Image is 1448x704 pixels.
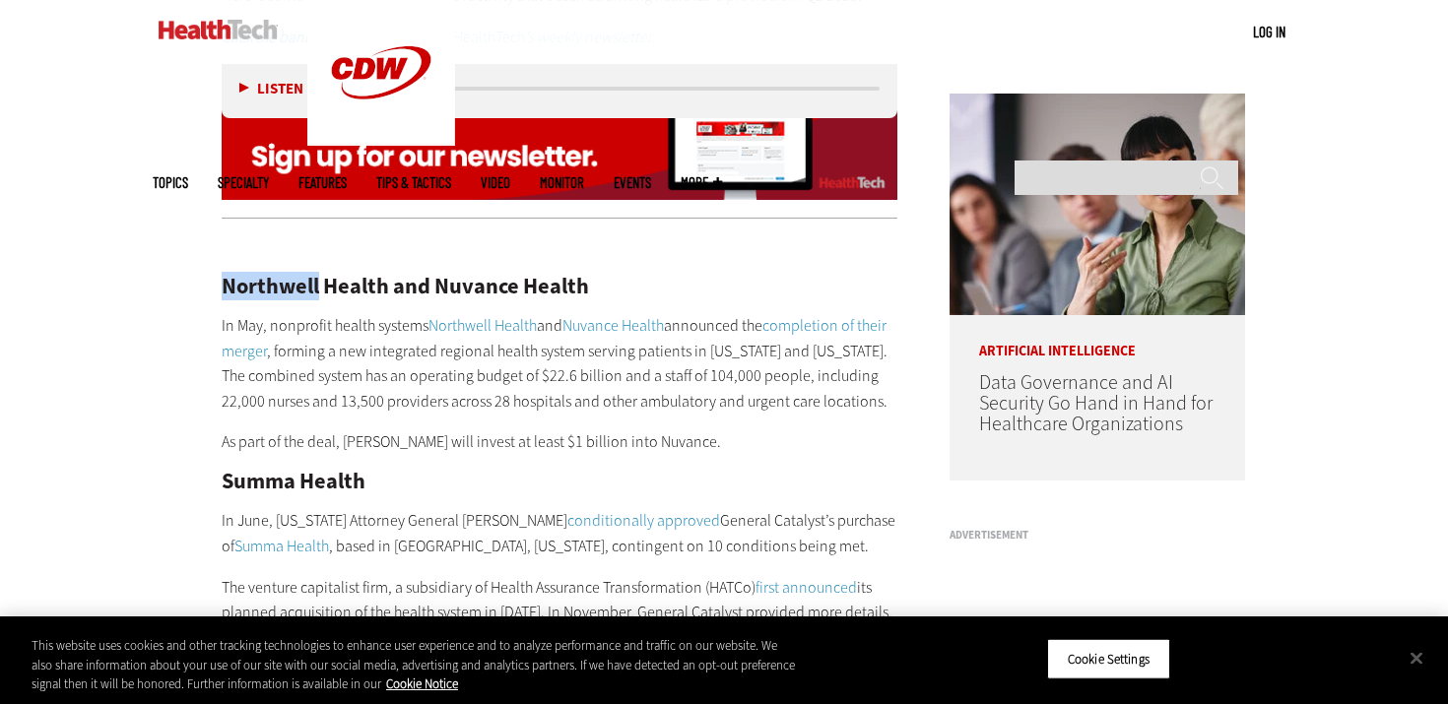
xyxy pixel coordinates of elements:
a: Tips & Tactics [376,175,451,190]
h2: Northwell Health and Nuvance Health [222,276,897,297]
a: Events [614,175,651,190]
a: Data Governance and AI Security Go Hand in Hand for Healthcare Organizations [979,369,1213,437]
a: Log in [1253,23,1285,40]
a: MonITor [540,175,584,190]
span: Topics [153,175,188,190]
p: As part of the deal, [PERSON_NAME] will invest at least $1 billion into Nuvance. [222,429,897,455]
img: woman discusses data governance [950,94,1245,315]
a: Video [481,175,510,190]
h3: Advertisement [950,530,1245,541]
p: The venture capitalist firm, a subsidiary of Health Assurance Transformation (HATCo) its planned ... [222,575,897,651]
span: Specialty [218,175,269,190]
p: In May, nonprofit health systems and announced the , forming a new integrated regional health sys... [222,313,897,414]
a: More information about your privacy [386,675,458,692]
a: first announced [756,577,857,598]
a: Summa Health [234,536,329,556]
button: Close [1395,636,1438,679]
a: conditionally approved [567,510,720,531]
a: Features [298,175,347,190]
p: Artificial Intelligence [950,315,1245,358]
div: This website uses cookies and other tracking technologies to enhance user experience and to analy... [32,636,797,694]
h2: Summa Health [222,471,897,492]
img: Home [159,20,278,39]
button: Cookie Settings [1047,638,1170,679]
a: CDW [307,130,455,151]
p: In June, [US_STATE] Attorney General [PERSON_NAME] General Catalyst’s purchase of , based in [GEO... [222,508,897,558]
span: More [681,175,722,190]
div: User menu [1253,22,1285,42]
a: completion of their merger [222,315,887,361]
a: Nuvance Health [562,315,664,336]
a: Northwell Health [428,315,537,336]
